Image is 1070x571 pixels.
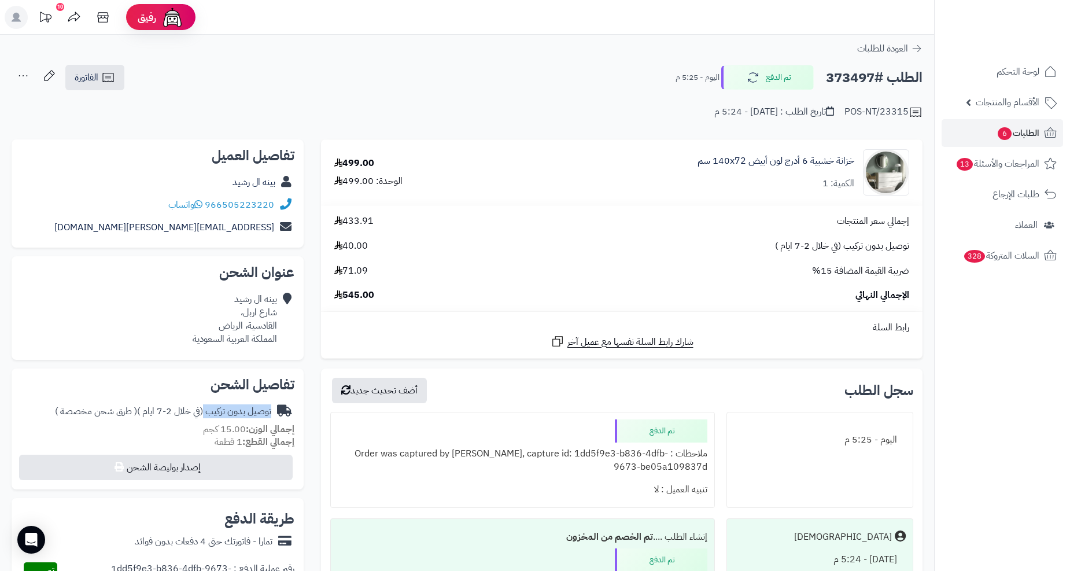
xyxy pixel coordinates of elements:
a: الطلبات6 [942,119,1063,147]
span: إجمالي سعر المنتجات [837,215,909,228]
a: العودة للطلبات [857,42,923,56]
span: توصيل بدون تركيب (في خلال 2-7 ايام ) [775,240,909,253]
span: الطلبات [997,125,1039,141]
div: تاريخ الطلب : [DATE] - 5:24 م [714,105,834,119]
div: الكمية: 1 [822,177,854,190]
span: 328 [964,250,986,263]
small: اليوم - 5:25 م [676,72,720,83]
a: 966505223220 [205,198,274,212]
img: logo-2.png [991,28,1059,53]
strong: إجمالي الوزن: [246,422,294,436]
div: تمارا - فاتورتك حتى 4 دفعات بدون فوائد [135,535,272,548]
button: تم الدفع [721,65,814,90]
span: ( طرق شحن مخصصة ) [55,404,137,418]
div: 10 [56,3,64,11]
span: الفاتورة [75,71,98,84]
div: 499.00 [334,157,374,170]
a: واتساب [168,198,202,212]
img: ai-face.png [161,6,184,29]
div: تم الدفع [615,419,707,443]
a: المراجعات والأسئلة13 [942,150,1063,178]
a: السلات المتروكة328 [942,242,1063,270]
img: 1746709299-1702541934053-68567865785768-1000x1000-90x90.jpg [864,149,909,196]
h2: تفاصيل الشحن [21,378,294,392]
b: تم الخصم من المخزون [566,530,653,544]
button: أضف تحديث جديد [332,378,427,403]
span: 433.91 [334,215,374,228]
a: بينه ال رشيد [233,175,275,189]
span: الأقسام والمنتجات [976,94,1039,110]
h2: تفاصيل العميل [21,149,294,163]
strong: إجمالي القطع: [242,435,294,449]
span: لوحة التحكم [997,64,1039,80]
span: شارك رابط السلة نفسها مع عميل آخر [567,336,693,349]
div: إنشاء الطلب .... [338,526,707,548]
a: طلبات الإرجاع [942,180,1063,208]
small: 15.00 كجم [203,422,294,436]
div: ملاحظات : Order was captured by [PERSON_NAME], capture id: 1dd5f9e3-b836-4dfb-9673-be05a109837d [338,443,707,478]
span: 545.00 [334,289,374,302]
div: تنبيه العميل : لا [338,478,707,501]
span: 6 [998,127,1012,140]
a: لوحة التحكم [942,58,1063,86]
div: رابط السلة [326,321,918,334]
a: تحديثات المنصة [31,6,60,32]
a: [EMAIL_ADDRESS][PERSON_NAME][DOMAIN_NAME] [54,220,274,234]
div: توصيل بدون تركيب (في خلال 2-7 ايام ) [55,405,271,418]
span: طلبات الإرجاع [992,186,1039,202]
div: POS-NT/23315 [844,105,923,119]
div: [DEMOGRAPHIC_DATA] [794,531,892,544]
span: ضريبة القيمة المضافة 15% [812,264,909,278]
h2: الطلب #373497 [826,66,923,90]
span: 71.09 [334,264,368,278]
a: العملاء [942,211,1063,239]
span: المراجعات والأسئلة [955,156,1039,172]
a: شارك رابط السلة نفسها مع عميل آخر [551,334,693,349]
div: اليوم - 5:25 م [734,429,906,451]
a: خزانة خشبية 6 أدرج لون أبيض 140x72 سم [698,154,854,168]
h2: طريقة الدفع [224,512,294,526]
div: بينه ال رشيد شارع اربل، القادسية، الرياض المملكة العربية السعودية [193,293,277,345]
h2: عنوان الشحن [21,266,294,279]
button: إصدار بوليصة الشحن [19,455,293,480]
div: الوحدة: 499.00 [334,175,403,188]
div: [DATE] - 5:24 م [734,548,906,571]
span: رفيق [138,10,156,24]
a: الفاتورة [65,65,124,90]
h3: سجل الطلب [844,384,913,397]
small: 1 قطعة [215,435,294,449]
span: السلات المتروكة [963,248,1039,264]
span: 13 [957,158,973,171]
span: العودة للطلبات [857,42,908,56]
span: الإجمالي النهائي [855,289,909,302]
span: العملاء [1015,217,1038,233]
span: 40.00 [334,240,368,253]
div: Open Intercom Messenger [17,526,45,554]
